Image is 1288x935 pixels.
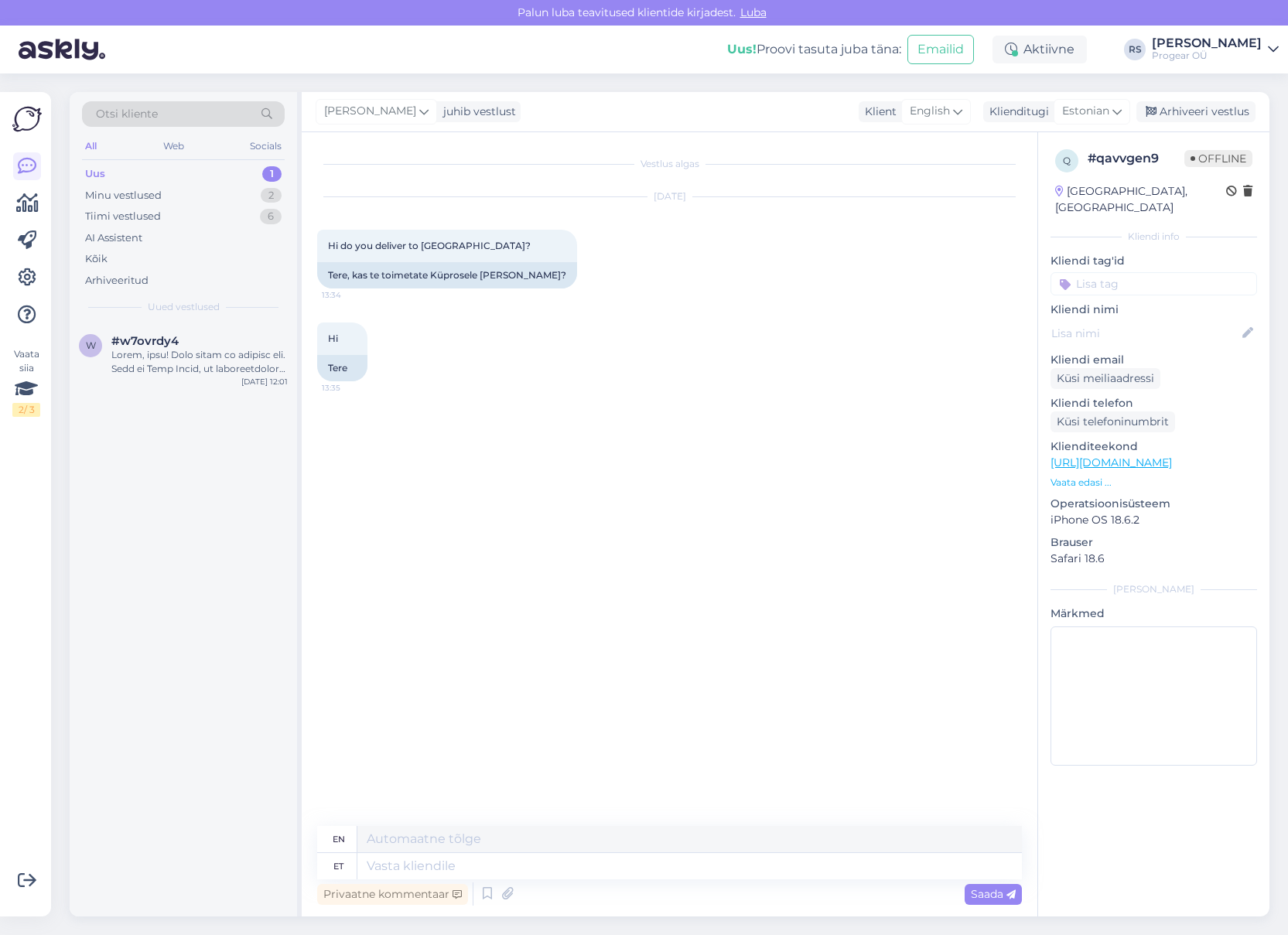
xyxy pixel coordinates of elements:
[437,104,516,120] div: juhib vestlust
[317,189,1022,203] div: [DATE]
[727,40,901,59] div: Proovi tasuta juba täna:
[324,103,416,120] span: [PERSON_NAME]
[85,251,108,267] div: Kõik
[85,166,105,182] div: Uus
[96,106,158,122] span: Otsi kliente
[971,887,1016,901] span: Saada
[148,300,220,314] span: Uued vestlused
[727,42,757,56] b: Uus!
[1051,272,1257,295] input: Lisa tag
[1051,230,1257,244] div: Kliendi info
[1051,456,1172,469] a: [URL][DOMAIN_NAME]
[1051,302,1257,318] p: Kliendi nimi
[317,355,367,381] div: Tere
[1051,411,1175,432] div: Küsi telefoninumbrit
[333,826,345,852] div: en
[328,333,338,344] span: Hi
[328,240,531,251] span: Hi do you deliver to [GEOGRAPHIC_DATA]?
[333,853,343,879] div: et
[12,347,40,417] div: Vaata siia
[85,230,142,246] div: AI Assistent
[322,382,380,394] span: 13:35
[1051,476,1257,490] p: Vaata edasi ...
[317,157,1022,171] div: Vestlus algas
[1051,395,1257,411] p: Kliendi telefon
[992,36,1087,63] div: Aktiivne
[1152,37,1262,49] div: [PERSON_NAME]
[1051,551,1257,567] p: Safari 18.6
[12,403,40,417] div: 2 / 3
[1062,103,1109,120] span: Estonian
[1051,512,1257,528] p: iPhone OS 18.6.2
[1055,183,1226,216] div: [GEOGRAPHIC_DATA], [GEOGRAPHIC_DATA]
[1051,352,1257,368] p: Kliendi email
[262,166,282,182] div: 1
[261,188,282,203] div: 2
[111,334,179,348] span: #w7ovrdy4
[86,340,96,351] span: w
[1136,101,1256,122] div: Arhiveeri vestlus
[736,5,771,19] span: Luba
[85,209,161,224] div: Tiimi vestlused
[1051,606,1257,622] p: Märkmed
[1152,49,1262,62] div: Progear OÜ
[85,188,162,203] div: Minu vestlused
[260,209,282,224] div: 6
[12,104,42,134] img: Askly Logo
[85,273,149,288] div: Arhiveeritud
[1124,39,1146,60] div: RS
[241,376,288,387] div: [DATE] 12:01
[1051,368,1160,389] div: Küsi meiliaadressi
[82,136,100,156] div: All
[111,348,288,376] div: Lorem, ipsu! Dolo sitam co adipisc eli. Sedd ei Temp Incid, ut laboreetdolor magna aliquae. Adm v...
[160,136,187,156] div: Web
[1063,155,1071,166] span: q
[983,104,1049,120] div: Klienditugi
[1051,325,1239,342] input: Lisa nimi
[317,262,577,288] div: Tere, kas te toimetate Küprosele [PERSON_NAME]?
[1051,253,1257,269] p: Kliendi tag'id
[1152,37,1279,62] a: [PERSON_NAME]Progear OÜ
[859,104,897,120] div: Klient
[1088,149,1184,168] div: # qavvgen9
[1051,534,1257,551] p: Brauser
[322,289,380,301] span: 13:34
[1051,496,1257,512] p: Operatsioonisüsteem
[1184,150,1252,167] span: Offline
[1051,438,1257,455] p: Klienditeekond
[910,103,950,120] span: English
[907,35,974,64] button: Emailid
[247,136,285,156] div: Socials
[317,884,468,905] div: Privaatne kommentaar
[1051,582,1257,596] div: [PERSON_NAME]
